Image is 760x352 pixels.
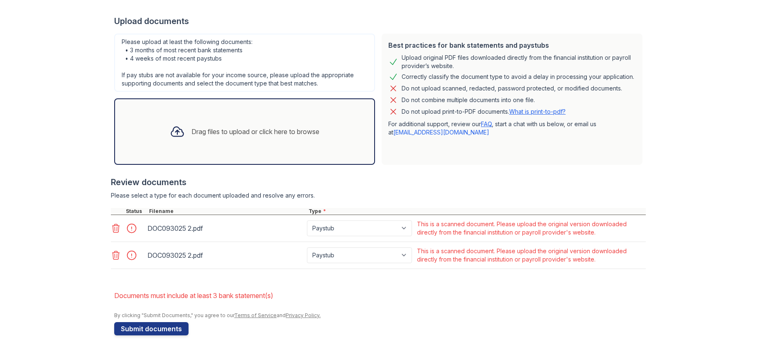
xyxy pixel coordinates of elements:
a: [EMAIL_ADDRESS][DOMAIN_NAME] [393,129,489,136]
div: Review documents [111,176,646,188]
p: Do not upload print-to-PDF documents. [402,108,566,116]
li: Documents must include at least 3 bank statement(s) [114,287,646,304]
a: FAQ [481,120,492,127]
button: Submit documents [114,322,189,335]
div: This is a scanned document. Please upload the original version downloaded directly from the finan... [417,247,644,264]
div: Filename [147,208,307,215]
div: Upload documents [114,15,646,27]
div: DOC093025 2.pdf [147,222,304,235]
div: Best practices for bank statements and paystubs [388,40,636,50]
a: Privacy Policy. [286,312,321,318]
div: This is a scanned document. Please upload the original version downloaded directly from the finan... [417,220,644,237]
div: DOC093025 2.pdf [147,249,304,262]
div: Do not upload scanned, redacted, password protected, or modified documents. [402,83,622,93]
div: Upload original PDF files downloaded directly from the financial institution or payroll provider’... [402,54,636,70]
div: Please upload at least the following documents: • 3 months of most recent bank statements • 4 wee... [114,34,375,92]
div: Do not combine multiple documents into one file. [402,95,535,105]
div: Status [124,208,147,215]
div: Type [307,208,646,215]
div: Drag files to upload or click here to browse [191,127,319,137]
div: Please select a type for each document uploaded and resolve any errors. [111,191,646,200]
a: What is print-to-pdf? [509,108,566,115]
div: By clicking "Submit Documents," you agree to our and [114,312,646,319]
p: For additional support, review our , start a chat with us below, or email us at [388,120,636,137]
div: Correctly classify the document type to avoid a delay in processing your application. [402,72,634,82]
a: Terms of Service [234,312,277,318]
